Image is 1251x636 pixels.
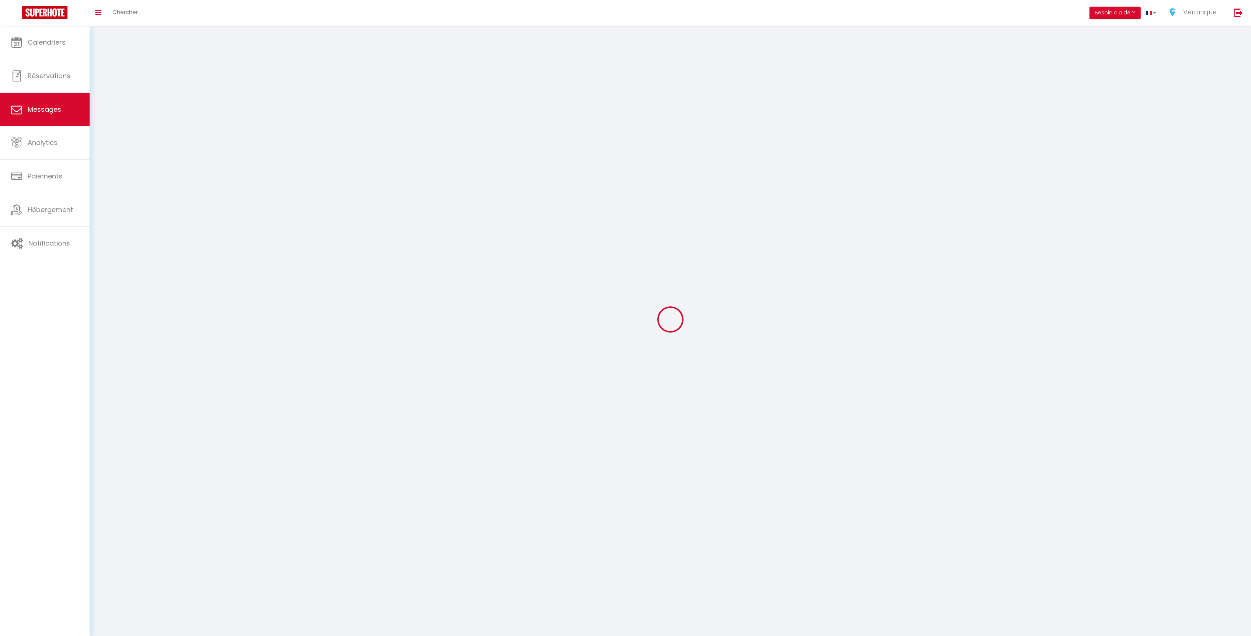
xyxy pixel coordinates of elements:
[112,8,138,16] span: Chercher
[28,105,61,114] span: Messages
[28,71,70,80] span: Réservations
[28,138,58,147] span: Analytics
[28,171,62,181] span: Paiements
[22,6,67,19] img: Super Booking
[28,38,66,47] span: Calendriers
[1234,8,1243,17] img: logout
[1090,7,1141,19] button: Besoin d'aide ?
[1167,7,1178,18] img: ...
[6,3,28,25] button: Ouvrir le widget de chat LiveChat
[28,239,70,248] span: Notifications
[28,205,73,214] span: Hébergement
[1183,7,1217,17] span: Véronique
